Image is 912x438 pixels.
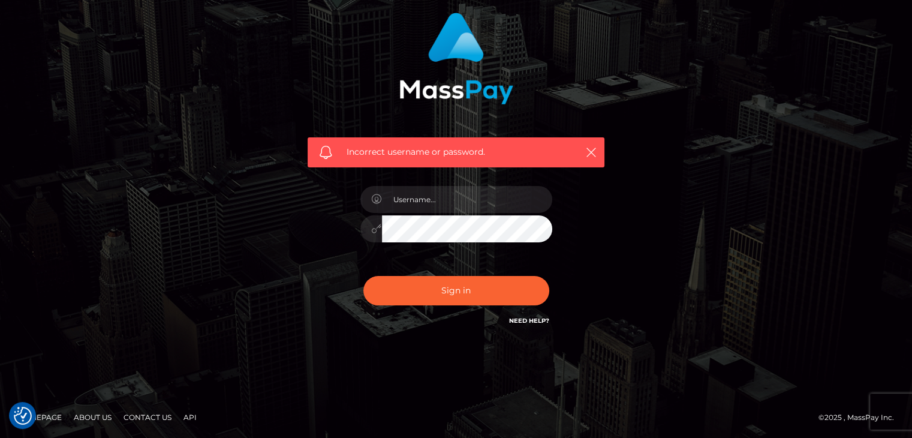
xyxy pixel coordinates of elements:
[179,408,201,427] a: API
[399,13,513,104] img: MassPay Login
[14,407,32,425] button: Consent Preferences
[509,317,549,325] a: Need Help?
[363,276,549,305] button: Sign in
[818,411,903,424] div: © 2025 , MassPay Inc.
[14,407,32,425] img: Revisit consent button
[13,408,67,427] a: Homepage
[69,408,116,427] a: About Us
[347,146,565,158] span: Incorrect username or password.
[382,186,552,213] input: Username...
[119,408,176,427] a: Contact Us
